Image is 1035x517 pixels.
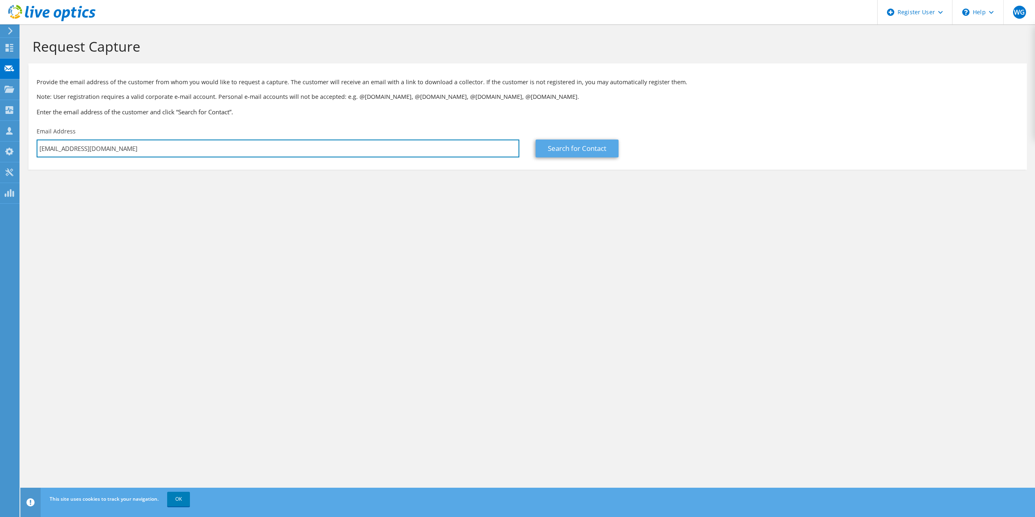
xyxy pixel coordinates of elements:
[50,495,159,502] span: This site uses cookies to track your navigation.
[37,78,1019,87] p: Provide the email address of the customer from whom you would like to request a capture. The cust...
[37,92,1019,101] p: Note: User registration requires a valid corporate e-mail account. Personal e-mail accounts will ...
[536,140,619,157] a: Search for Contact
[37,127,76,135] label: Email Address
[33,38,1019,55] h1: Request Capture
[962,9,970,16] svg: \n
[167,492,190,506] a: OK
[1013,6,1026,19] span: WG
[37,107,1019,116] h3: Enter the email address of the customer and click “Search for Contact”.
